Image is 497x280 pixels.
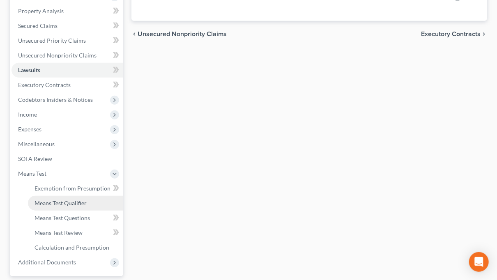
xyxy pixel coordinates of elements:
span: Unsecured Priority Claims [18,37,86,44]
span: Exemption from Presumption [35,185,110,192]
a: Property Analysis [12,4,123,18]
button: chevron_left Unsecured Nonpriority Claims [131,31,227,37]
span: Unsecured Nonpriority Claims [138,31,227,37]
span: Property Analysis [18,7,64,14]
a: Unsecured Priority Claims [12,33,123,48]
span: Lawsuits [18,67,40,73]
a: Secured Claims [12,18,123,33]
span: Expenses [18,126,41,133]
a: Executory Contracts [12,78,123,92]
span: Additional Documents [18,259,76,266]
a: Means Test Review [28,225,123,240]
span: SOFA Review [18,155,52,162]
span: Miscellaneous [18,140,55,147]
a: Exemption from Presumption [28,181,123,196]
span: Codebtors Insiders & Notices [18,96,93,103]
a: SOFA Review [12,151,123,166]
a: Unsecured Nonpriority Claims [12,48,123,63]
i: chevron_right [481,31,487,37]
span: Means Test Questions [35,214,90,221]
i: chevron_left [131,31,138,37]
span: Executory Contracts [421,31,481,37]
span: Executory Contracts [18,81,71,88]
span: Secured Claims [18,22,58,29]
span: Means Test Review [35,229,83,236]
span: Calculation and Presumption [35,244,109,251]
a: Means Test Qualifier [28,196,123,211]
button: Executory Contracts chevron_right [421,31,487,37]
a: Lawsuits [12,63,123,78]
a: Means Test Questions [28,211,123,225]
span: Means Test Qualifier [35,200,87,207]
span: Means Test [18,170,46,177]
span: Unsecured Nonpriority Claims [18,52,97,59]
div: Open Intercom Messenger [469,252,489,272]
a: Calculation and Presumption [28,240,123,255]
span: Income [18,111,37,118]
